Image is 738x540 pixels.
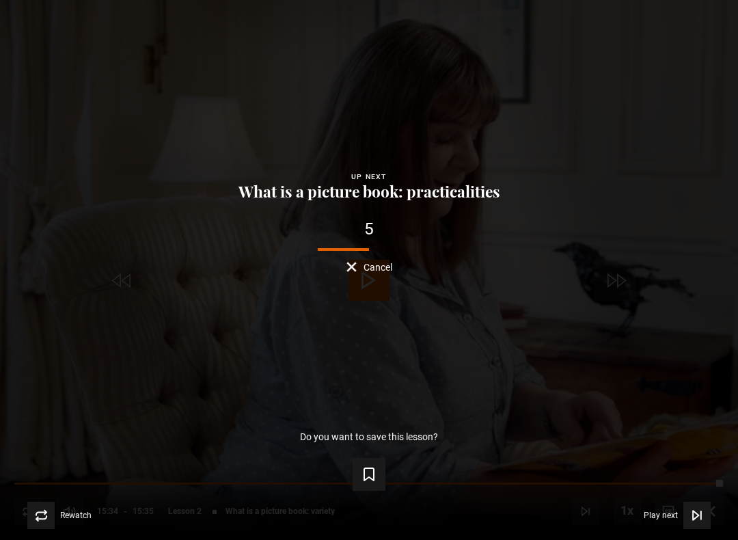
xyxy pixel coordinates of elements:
span: Rewatch [60,511,92,519]
p: Do you want to save this lesson? [300,432,438,442]
div: Up next [22,171,716,183]
span: Play next [644,511,678,519]
button: Rewatch [27,502,92,529]
button: Play next [644,502,711,529]
span: Cancel [364,262,392,272]
button: What is a picture book: practicalities [234,183,504,200]
button: Cancel [346,262,392,272]
div: 5 [22,221,716,238]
